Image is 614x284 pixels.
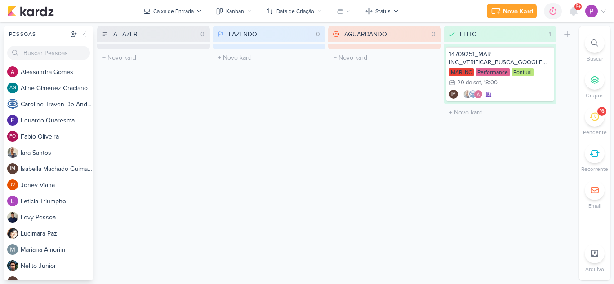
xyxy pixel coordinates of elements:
[21,83,93,93] div: A l i n e G i m e n e z G r a c i a n o
[579,33,610,63] li: Ctrl + F
[7,228,18,239] img: Lucimara Paz
[583,128,607,136] p: Pendente
[21,100,93,109] div: C a r o l i n e T r a v e n D e A n d r a d e
[7,131,18,142] div: Fabio Oliveira
[7,147,18,158] img: Iara Santos
[7,196,18,206] img: Leticia Triumpho
[585,265,604,273] p: Arquivo
[512,68,534,76] div: Pontual
[99,51,208,64] input: + Novo kard
[449,50,551,66] div: 14709251_MAR INC_VERIFICAR_BUSCA_GOOGLE ADS
[445,106,555,119] input: + Novo kard
[576,3,581,10] span: 9+
[7,244,18,255] img: Mariana Amorim
[476,68,510,76] div: Performance
[586,92,604,100] p: Grupos
[7,46,90,60] input: Buscar Pessoas
[487,4,537,18] button: Novo Kard
[449,90,458,99] div: Isabella Machado Guimarães
[7,99,18,109] img: Caroline Traven De Andrade
[9,86,16,91] p: AG
[21,67,93,77] div: A l e s s a n d r a G o m e s
[7,66,18,77] img: Alessandra Gomes
[21,213,93,222] div: L e v y P e s s o a
[9,134,16,139] p: FO
[449,90,458,99] div: Criador(a): Isabella Machado Guimarães
[449,68,474,76] div: MAR INC
[428,30,439,39] div: 0
[312,30,324,39] div: 0
[7,83,18,93] div: Aline Gimenez Graciano
[600,108,605,115] div: 16
[214,51,324,64] input: + Novo kard
[7,260,18,271] img: Nelito Junior
[587,55,603,63] p: Buscar
[21,229,93,238] div: L u c i m a r a P a z
[21,132,93,141] div: F a b i o O l i v e i r a
[7,30,68,38] div: Pessoas
[451,92,456,97] p: IM
[457,80,481,86] div: 29 de set
[581,165,608,173] p: Recorrente
[7,163,18,174] div: Isabella Machado Guimarães
[463,90,472,99] img: Iara Santos
[503,7,533,16] div: Novo Kard
[21,164,93,174] div: I s a b e l l a M a c h a d o G u i m a r ã e s
[21,116,93,125] div: E d u a r d o Q u a r e s m a
[588,202,601,210] p: Email
[468,90,477,99] img: Caroline Traven De Andrade
[21,180,93,190] div: J o n e y V i a n a
[330,51,439,64] input: + Novo kard
[10,183,15,188] p: JV
[545,30,555,39] div: 1
[7,212,18,223] img: Levy Pessoa
[21,261,93,271] div: N e l i t o J u n i o r
[585,5,598,17] img: Distribuição Time Estratégico
[7,115,18,126] img: Eduardo Quaresma
[461,90,483,99] div: Colaboradores: Iara Santos, Caroline Traven De Andrade, Alessandra Gomes
[7,179,18,190] div: Joney Viana
[10,166,15,171] p: IM
[197,30,208,39] div: 0
[474,90,483,99] img: Alessandra Gomes
[21,148,93,157] div: I a r a S a n t o s
[21,245,93,254] div: M a r i a n a A m o r i m
[7,6,54,17] img: kardz.app
[21,197,93,206] div: L e t i c i a T r i u m p h o
[481,80,498,86] div: , 18:00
